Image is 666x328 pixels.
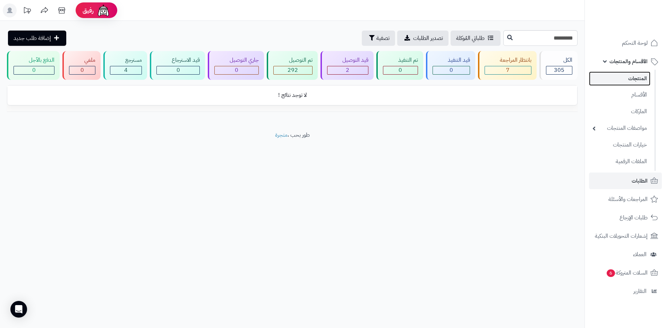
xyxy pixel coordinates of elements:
[589,154,650,169] a: الملفات الرقمية
[6,51,61,80] a: الدفع بالآجل 0
[96,3,110,17] img: ai-face.png
[110,56,142,64] div: مسترجع
[589,121,650,136] a: مواصفات المنتجات
[102,51,148,80] a: مسترجع 4
[327,66,368,74] div: 2
[235,66,238,74] span: 0
[589,283,662,300] a: التقارير
[633,250,647,259] span: العملاء
[215,66,258,74] div: 0
[450,66,453,74] span: 0
[383,56,418,64] div: تم التنفيذ
[148,51,206,80] a: قيد الاسترجاع 0
[546,56,572,64] div: الكل
[589,228,662,244] a: إشعارات التحويلات البنكية
[589,209,662,226] a: طلبات الإرجاع
[83,6,94,15] span: رفيق
[506,66,510,74] span: 7
[14,56,54,64] div: الدفع بالآجل
[375,51,425,80] a: تم التنفيذ 0
[32,66,36,74] span: 0
[177,66,180,74] span: 0
[425,51,477,80] a: قيد التنفيذ 0
[633,286,647,296] span: التقارير
[14,66,54,74] div: 0
[606,268,648,278] span: السلات المتروكة
[589,137,650,152] a: خيارات المنتجات
[589,35,662,51] a: لوحة التحكم
[383,66,418,74] div: 0
[632,176,648,186] span: الطلبات
[69,66,95,74] div: 0
[413,34,443,42] span: تصدير الطلبات
[399,66,402,74] span: 0
[554,66,564,74] span: 305
[214,56,259,64] div: جاري التوصيل
[124,66,128,74] span: 4
[595,231,648,241] span: إشعارات التحويلات البنكية
[589,191,662,208] a: المراجعات والأسئلة
[433,56,470,64] div: قيد التنفيذ
[376,34,390,42] span: تصفية
[589,72,650,86] a: المنتجات
[275,131,288,139] a: متجرة
[362,31,395,46] button: تصفية
[397,31,449,46] a: تصدير الطلبات
[433,66,470,74] div: 0
[346,66,349,74] span: 2
[156,56,200,64] div: قيد الاسترجاع
[589,264,662,281] a: السلات المتروكة6
[8,31,66,46] a: إضافة طلب جديد
[10,301,27,318] div: Open Intercom Messenger
[589,246,662,263] a: العملاء
[620,213,648,222] span: طلبات الإرجاع
[18,3,36,19] a: تحديثات المنصة
[451,31,501,46] a: طلباتي المُوكلة
[157,66,199,74] div: 0
[589,173,662,189] a: الطلبات
[80,66,84,74] span: 0
[608,194,648,204] span: المراجعات والأسئلة
[206,51,265,80] a: جاري التوصيل 0
[607,269,615,277] span: 6
[319,51,375,80] a: قيد التوصيل 2
[622,38,648,48] span: لوحة التحكم
[61,51,102,80] a: ملغي 0
[69,56,95,64] div: ملغي
[485,56,531,64] div: بانتظار المراجعة
[589,87,650,102] a: الأقسام
[265,51,319,80] a: تم التوصيل 292
[589,104,650,119] a: الماركات
[485,66,531,74] div: 7
[7,86,577,105] td: لا توجد نتائج !
[538,51,579,80] a: الكل305
[288,66,298,74] span: 292
[456,34,485,42] span: طلباتي المُوكلة
[274,66,312,74] div: 292
[110,66,142,74] div: 4
[327,56,368,64] div: قيد التوصيل
[273,56,312,64] div: تم التوصيل
[14,34,51,42] span: إضافة طلب جديد
[609,57,648,66] span: الأقسام والمنتجات
[477,51,538,80] a: بانتظار المراجعة 7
